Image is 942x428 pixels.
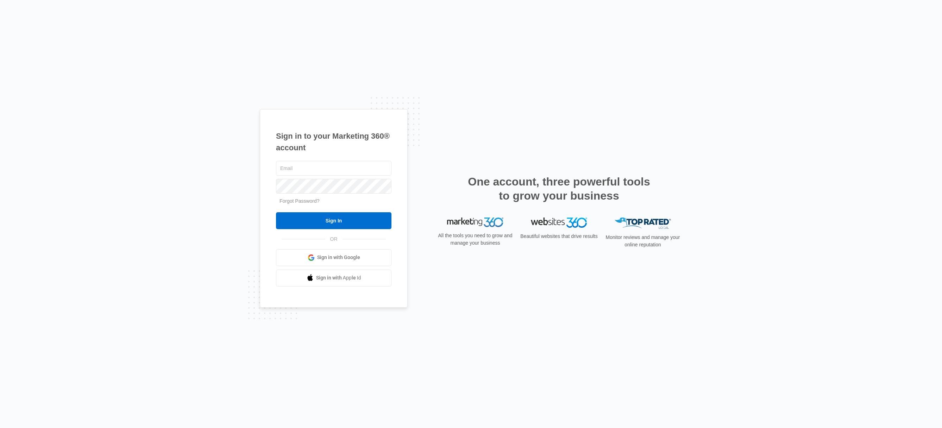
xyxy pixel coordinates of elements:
[325,235,343,243] span: OR
[466,175,652,203] h2: One account, three powerful tools to grow your business
[615,218,671,229] img: Top Rated Local
[276,249,391,266] a: Sign in with Google
[531,218,587,228] img: Websites 360
[276,161,391,176] input: Email
[276,212,391,229] input: Sign In
[276,130,391,153] h1: Sign in to your Marketing 360® account
[603,234,682,248] p: Monitor reviews and manage your online reputation
[276,270,391,287] a: Sign in with Apple Id
[316,274,361,282] span: Sign in with Apple Id
[447,218,503,227] img: Marketing 360
[280,198,320,204] a: Forgot Password?
[520,233,598,240] p: Beautiful websites that drive results
[436,232,515,247] p: All the tools you need to grow and manage your business
[317,254,360,261] span: Sign in with Google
